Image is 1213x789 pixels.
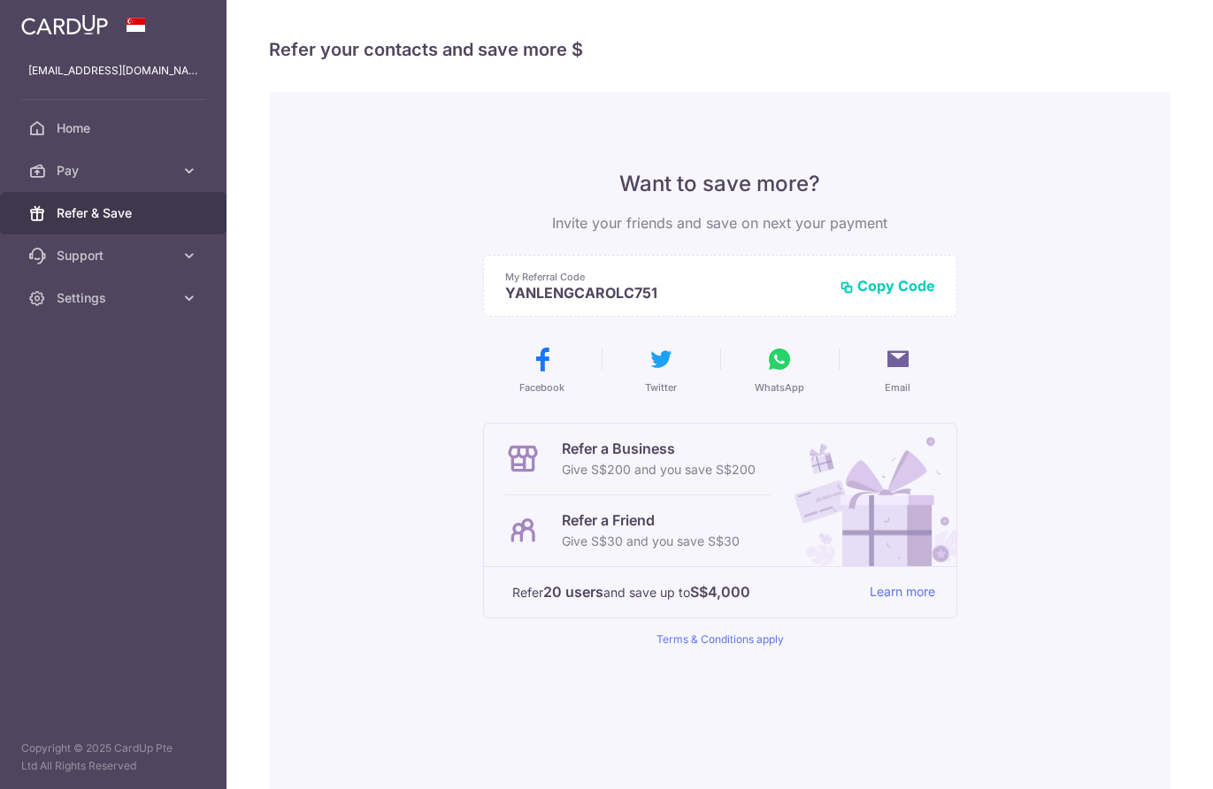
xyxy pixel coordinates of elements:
[645,380,677,394] span: Twitter
[727,345,832,394] button: WhatsApp
[57,247,173,264] span: Support
[562,509,740,531] p: Refer a Friend
[543,581,603,602] strong: 20 users
[755,380,804,394] span: WhatsApp
[505,270,825,284] p: My Referral Code
[840,277,935,295] button: Copy Code
[269,35,1171,64] h4: Refer your contacts and save more $
[519,380,564,394] span: Facebook
[690,581,750,602] strong: S$4,000
[778,424,956,566] img: Refer
[846,345,950,394] button: Email
[562,438,756,459] p: Refer a Business
[57,119,173,137] span: Home
[483,170,957,198] p: Want to save more?
[870,581,935,603] a: Learn more
[609,345,713,394] button: Twitter
[512,581,856,603] p: Refer and save up to
[562,459,756,480] p: Give S$200 and you save S$200
[28,62,198,80] p: [EMAIL_ADDRESS][DOMAIN_NAME]
[490,345,595,394] button: Facebook
[57,204,173,222] span: Refer & Save
[57,162,173,180] span: Pay
[562,531,740,552] p: Give S$30 and you save S$30
[885,380,910,394] span: Email
[483,212,957,234] p: Invite your friends and save on next your payment
[505,284,825,302] p: YANLENGCAROLC751
[21,14,108,35] img: CardUp
[656,632,784,646] a: Terms & Conditions apply
[57,289,173,307] span: Settings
